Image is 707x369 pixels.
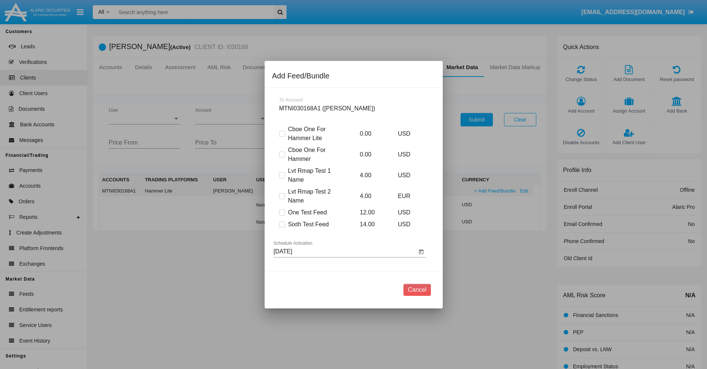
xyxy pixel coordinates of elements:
div: Add Feed/Bundle [272,70,435,82]
p: USD [392,171,426,180]
p: EUR [392,192,426,201]
span: Lvt Rmap Test 1 Name [288,166,344,184]
p: 14.00 [354,220,387,229]
span: Cboe One For Hammer [288,146,344,164]
span: Lvt Rmap Test 2 Name [288,187,344,205]
button: Open calendar [417,247,426,256]
button: Cancel [403,284,431,296]
p: 0.00 [354,150,387,159]
p: 0.00 [354,129,387,138]
span: Cboe One For Hammer Lite [288,125,344,143]
p: 12.00 [354,208,387,217]
p: USD [392,220,426,229]
p: USD [392,150,426,159]
p: 4.00 [354,192,387,201]
span: One Test Feed [288,208,327,217]
p: 4.00 [354,171,387,180]
span: Sixth Test Feed [288,220,329,229]
p: USD [392,129,426,138]
p: USD [392,208,426,217]
span: MTNI030168A1 ([PERSON_NAME]) [279,105,375,111]
span: To Account [279,97,303,103]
